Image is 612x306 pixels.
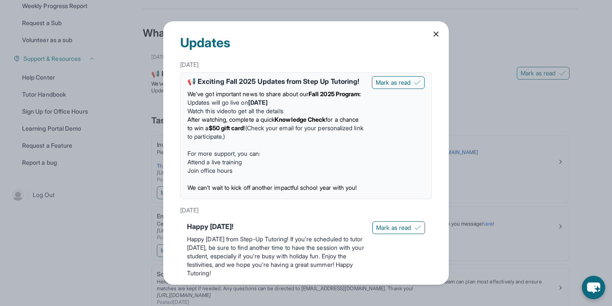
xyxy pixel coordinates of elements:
[187,149,365,158] p: For more support, you can:
[187,76,365,86] div: 📢 Exciting Fall 2025 Updates from Step Up Tutoring!
[275,116,326,123] strong: Knowledge Check
[187,167,232,174] a: Join office hours
[582,276,605,299] button: chat-button
[414,224,421,231] img: Mark as read
[376,223,411,232] span: Mark as read
[187,90,309,97] span: We’ve got important news to share about our
[309,90,361,97] strong: Fall 2025 Program:
[187,158,242,166] a: Attend a live training
[187,235,365,277] p: Happy [DATE] from Step-Up Tutoring! If you're scheduled to tutor [DATE], be sure to find another ...
[209,124,244,132] strong: $50 gift card
[180,203,432,218] div: [DATE]
[248,99,268,106] strong: [DATE]
[372,221,425,234] button: Mark as read
[187,184,357,191] span: We can’t wait to kick off another impactful school year with you!
[187,115,365,141] li: (Check your email for your personalized link to participate.)
[414,79,421,86] img: Mark as read
[187,107,365,115] li: to get all the details
[180,57,432,72] div: [DATE]
[376,78,411,87] span: Mark as read
[187,221,365,232] div: Happy [DATE]!
[180,21,432,57] div: Updates
[244,124,245,132] span: !
[372,76,425,89] button: Mark as read
[187,107,231,114] a: Watch this video
[187,98,365,107] li: Updates will go live on
[187,116,275,123] span: After watching, complete a quick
